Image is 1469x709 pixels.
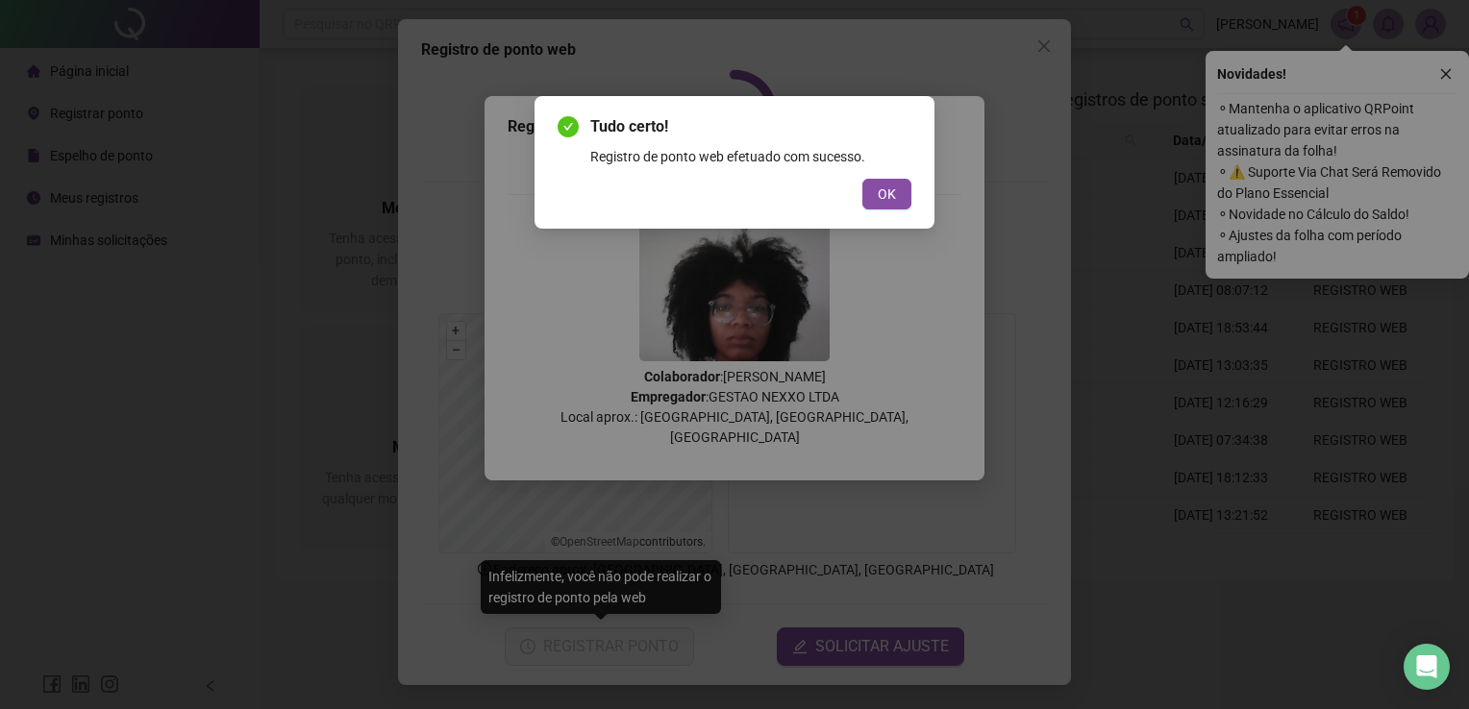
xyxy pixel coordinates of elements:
[862,179,911,209] button: OK
[1404,644,1450,690] div: Open Intercom Messenger
[590,146,911,167] div: Registro de ponto web efetuado com sucesso.
[878,183,896,205] span: OK
[558,116,579,137] span: check-circle
[590,115,911,138] span: Tudo certo!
